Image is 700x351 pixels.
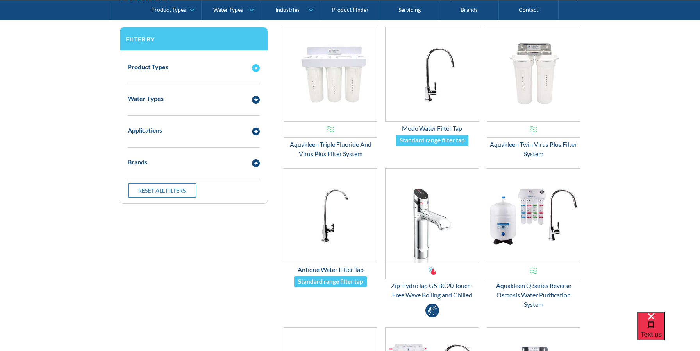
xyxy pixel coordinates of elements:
img: Aquakleen Q Series Reverse Osmosis Water Purification System [487,169,580,263]
iframe: podium webchat widget bubble [637,312,700,351]
div: Water Types [128,94,164,103]
img: Aquakleen Twin Virus Plus Filter System [487,27,580,121]
div: Water Types [213,6,243,13]
a: Aquakleen Twin Virus Plus Filter SystemAquakleen Twin Virus Plus Filter System [487,27,580,158]
div: Product Types [128,62,168,72]
a: Antique Water Filter TapAntique Water Filter TapStandard range filter tap [284,168,377,288]
img: Antique Water Filter Tap [284,169,377,263]
div: Antique Water Filter Tap [284,265,377,274]
div: Applications [128,126,162,135]
div: Industries [275,6,300,13]
img: Mode Water Filter Tap [386,27,479,121]
a: Reset all filters [128,183,196,198]
img: Aquakleen Triple Fluoride And Virus Plus Filter System [284,27,377,121]
h3: Filter by [126,35,262,43]
div: Aquakleen Twin Virus Plus Filter System [487,140,580,158]
a: Aquakleen Q Series Reverse Osmosis Water Purification SystemAquakleen Q Series Reverse Osmosis Wa... [487,168,580,309]
a: Zip HydroTap G5 BC20 Touch-Free Wave Boiling and ChilledZip HydroTap G5 BC20 Touch-Free Wave Boil... [385,168,479,300]
a: Mode Water Filter TapMode Water Filter TapStandard range filter tap [385,27,479,146]
div: Standard range filter tap [400,136,464,145]
div: Standard range filter tap [298,277,363,286]
div: Mode Water Filter Tap [385,124,479,133]
div: Brands [128,157,147,167]
div: Zip HydroTap G5 BC20 Touch-Free Wave Boiling and Chilled [385,281,479,300]
div: Product Types [151,6,186,13]
a: Aquakleen Triple Fluoride And Virus Plus Filter SystemAquakleen Triple Fluoride And Virus Plus Fi... [284,27,377,158]
div: Aquakleen Q Series Reverse Osmosis Water Purification System [487,281,580,309]
img: Zip HydroTap G5 BC20 Touch-Free Wave Boiling and Chilled [386,169,479,263]
div: Aquakleen Triple Fluoride And Virus Plus Filter System [284,140,377,158]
